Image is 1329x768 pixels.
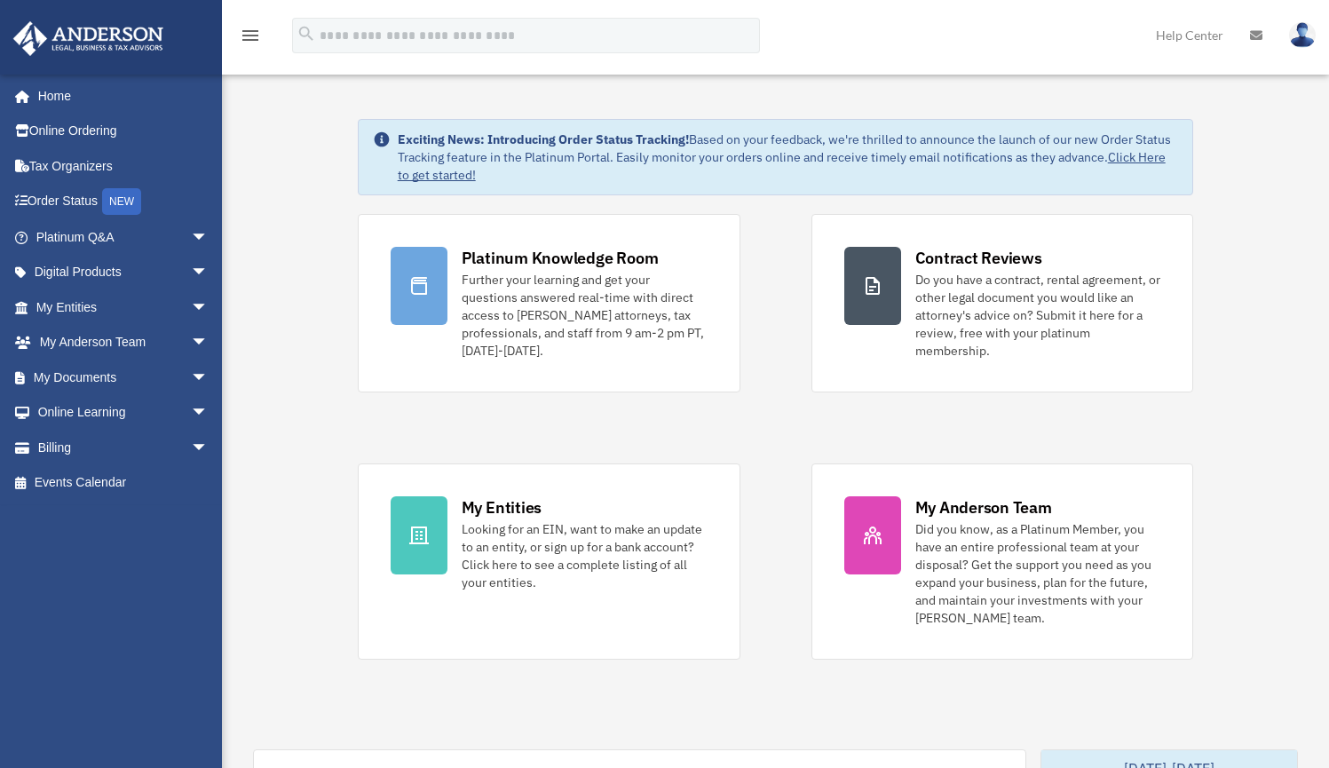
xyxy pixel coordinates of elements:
span: arrow_drop_down [191,325,226,361]
a: Digital Productsarrow_drop_down [12,255,235,290]
a: Online Ordering [12,114,235,149]
div: Did you know, as a Platinum Member, you have an entire professional team at your disposal? Get th... [915,520,1161,627]
a: My Documentsarrow_drop_down [12,360,235,395]
div: Based on your feedback, we're thrilled to announce the launch of our new Order Status Tracking fe... [398,131,1179,184]
a: Events Calendar [12,465,235,501]
a: Home [12,78,226,114]
div: Platinum Knowledge Room [462,247,659,269]
strong: Exciting News: Introducing Order Status Tracking! [398,131,689,147]
div: My Entities [462,496,542,519]
a: My Entities Looking for an EIN, want to make an update to an entity, or sign up for a bank accoun... [358,463,740,660]
div: NEW [102,188,141,215]
a: Platinum Q&Aarrow_drop_down [12,219,235,255]
a: Online Learningarrow_drop_down [12,395,235,431]
i: menu [240,25,261,46]
a: My Anderson Teamarrow_drop_down [12,325,235,360]
span: arrow_drop_down [191,395,226,432]
span: arrow_drop_down [191,289,226,326]
span: arrow_drop_down [191,255,226,291]
span: arrow_drop_down [191,430,226,466]
span: arrow_drop_down [191,360,226,396]
a: Contract Reviews Do you have a contract, rental agreement, or other legal document you would like... [811,214,1194,392]
a: Billingarrow_drop_down [12,430,235,465]
a: My Entitiesarrow_drop_down [12,289,235,325]
div: Further your learning and get your questions answered real-time with direct access to [PERSON_NAM... [462,271,708,360]
a: My Anderson Team Did you know, as a Platinum Member, you have an entire professional team at your... [811,463,1194,660]
a: Click Here to get started! [398,149,1166,183]
div: Looking for an EIN, want to make an update to an entity, or sign up for a bank account? Click her... [462,520,708,591]
a: Tax Organizers [12,148,235,184]
div: My Anderson Team [915,496,1052,519]
div: Contract Reviews [915,247,1042,269]
a: Order StatusNEW [12,184,235,220]
div: Do you have a contract, rental agreement, or other legal document you would like an attorney's ad... [915,271,1161,360]
a: menu [240,31,261,46]
i: search [297,24,316,44]
img: Anderson Advisors Platinum Portal [8,21,169,56]
a: Platinum Knowledge Room Further your learning and get your questions answered real-time with dire... [358,214,740,392]
img: User Pic [1289,22,1316,48]
span: arrow_drop_down [191,219,226,256]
